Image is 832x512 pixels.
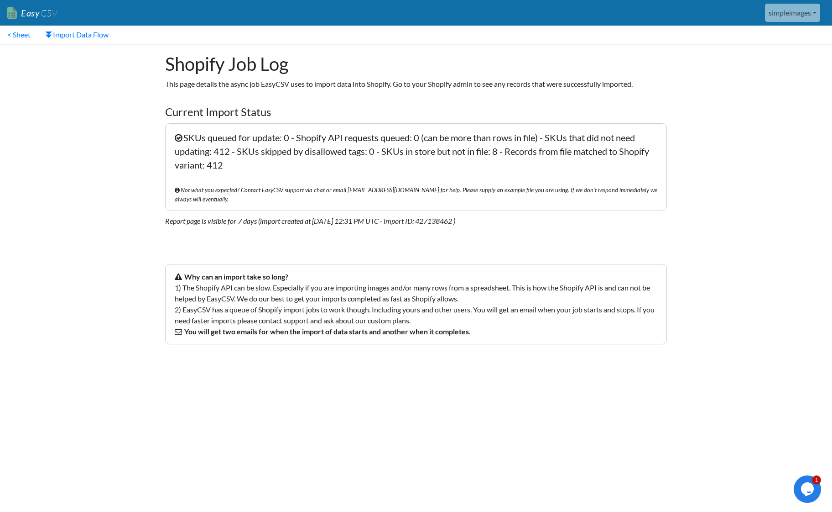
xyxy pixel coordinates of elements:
span: CSV [40,7,57,19]
h1: Shopify Job Log [165,53,667,75]
span: Not what you expected? Contact EasyCSV support via chat or email [EMAIL_ADDRESS][DOMAIN_NAME] for... [175,185,657,204]
a: Import Data Flow [38,26,116,44]
a: EasyCSV [7,4,57,22]
p: SKUs queued for update: 0 - Shopify API requests queued: 0 (can be more than rows in file) - SKUs... [165,123,667,211]
p: Report page is visible for 7 days (import created at [DATE] 12:31 PM UTC - import ID: 427138462 ) [165,216,667,227]
h4: Current Import Status [165,106,667,119]
iframe: chat widget [794,475,823,503]
a: simpleimages [765,4,820,22]
p: 1) The Shopify API can be slow. Especially if you are importing images and/or many rows from a sp... [165,264,667,344]
strong: You will get two emails for when the import of data starts and another when it completes. [184,327,471,336]
strong: Why can an import take so long? [184,272,288,281]
p: This page details the async job EasyCSV uses to import data into Shopify. Go to your Shopify admi... [165,79,667,90]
